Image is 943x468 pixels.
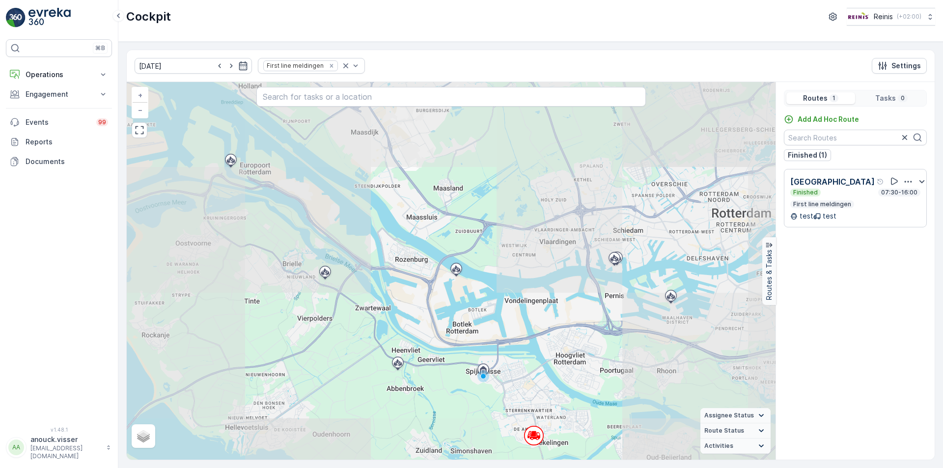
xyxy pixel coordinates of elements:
[847,11,870,22] img: Reinis-Logo-Vrijstaand_Tekengebied-1-copy2_aBO4n7j.png
[897,13,921,21] p: ( +02:00 )
[788,150,827,160] p: Finished (1)
[784,114,859,124] a: Add Ad Hoc Route
[26,157,108,166] p: Documents
[784,149,831,161] button: Finished (1)
[700,423,771,439] summary: Route Status
[26,89,92,99] p: Engagement
[832,94,836,102] p: 1
[30,444,101,460] p: [EMAIL_ADDRESS][DOMAIN_NAME]
[784,130,927,145] input: Search Routes
[700,408,771,423] summary: Assignee Status
[6,84,112,104] button: Engagement
[891,61,921,71] p: Settings
[95,44,105,52] p: ⌘B
[138,91,142,99] span: +
[874,12,893,22] p: Reinis
[790,176,875,188] p: [GEOGRAPHIC_DATA]
[798,114,859,124] p: Add Ad Hoc Route
[30,435,101,444] p: anouck.visser
[6,65,112,84] button: Operations
[872,58,927,74] button: Settings
[800,211,813,221] p: test
[6,112,112,132] a: Events99
[823,211,836,221] p: test
[133,88,147,103] a: Zoom In
[26,117,90,127] p: Events
[880,189,918,196] p: 07:30-16:00
[98,118,106,126] p: 99
[6,427,112,433] span: v 1.48.1
[700,439,771,454] summary: Activities
[847,8,935,26] button: Reinis(+02:00)
[133,425,154,447] a: Layers
[704,442,733,450] span: Activities
[26,137,108,147] p: Reports
[875,93,896,103] p: Tasks
[803,93,828,103] p: Routes
[6,435,112,460] button: AAanouck.visser[EMAIL_ADDRESS][DOMAIN_NAME]
[704,427,744,435] span: Route Status
[900,94,906,102] p: 0
[256,87,646,107] input: Search for tasks or a location
[877,178,885,186] div: Help Tooltip Icon
[28,8,71,28] img: logo_light-DOdMpM7g.png
[26,70,92,80] p: Operations
[135,58,252,74] input: dd/mm/yyyy
[6,132,112,152] a: Reports
[764,249,774,300] p: Routes & Tasks
[792,200,852,208] p: First line meldingen
[133,103,147,117] a: Zoom Out
[138,106,143,114] span: −
[792,189,819,196] p: Finished
[704,412,754,419] span: Assignee Status
[6,152,112,171] a: Documents
[6,8,26,28] img: logo
[326,62,337,70] div: Remove First line meldingen
[8,440,24,455] div: AA
[126,9,171,25] p: Cockpit
[264,61,325,70] div: First line meldingen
